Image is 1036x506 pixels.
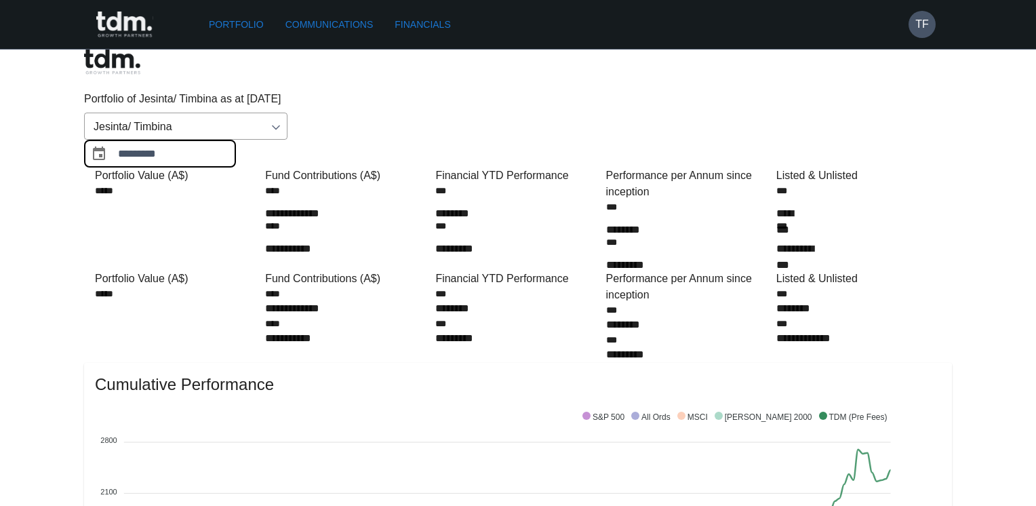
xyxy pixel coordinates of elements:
button: TF [909,11,936,38]
button: Choose date, selected date is Jun 30, 2025 [85,140,113,168]
span: Cumulative Performance [95,374,941,395]
div: Portfolio Value (A$) [95,168,260,184]
a: Financials [389,12,456,37]
div: Financial YTD Performance [435,271,600,287]
div: Listed & Unlisted [776,168,941,184]
tspan: 2800 [100,436,117,444]
a: Portfolio [203,12,269,37]
div: Jesinta/ Timbina [84,113,287,140]
tspan: 2100 [100,488,117,496]
p: Portfolio of Jesinta/ Timbina as at [DATE] [84,91,952,107]
div: Performance per Annum since inception [606,271,771,303]
a: Communications [280,12,379,37]
div: Performance per Annum since inception [606,168,771,200]
span: S&P 500 [582,412,624,422]
h6: TF [915,16,929,33]
span: [PERSON_NAME] 2000 [715,412,812,422]
span: TDM (Pre Fees) [819,412,888,422]
div: Financial YTD Performance [435,168,600,184]
div: Listed & Unlisted [776,271,941,287]
div: Fund Contributions (A$) [265,168,430,184]
div: Portfolio Value (A$) [95,271,260,287]
div: Fund Contributions (A$) [265,271,430,287]
span: All Ords [631,412,671,422]
span: MSCI [677,412,708,422]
